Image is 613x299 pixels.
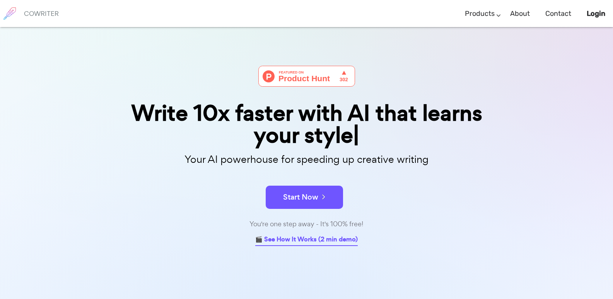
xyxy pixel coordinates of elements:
div: Write 10x faster with AI that learns your style [113,102,500,146]
a: Login [587,2,605,25]
a: Contact [545,2,571,25]
img: Cowriter - Your AI buddy for speeding up creative writing | Product Hunt [258,66,355,87]
a: 🎬 See How It Works (2 min demo) [255,234,358,246]
p: Your AI powerhouse for speeding up creative writing [113,151,500,168]
a: Products [465,2,495,25]
b: Login [587,9,605,18]
button: Start Now [266,186,343,209]
h6: COWRITER [24,10,59,17]
div: You're one step away - It's 100% free! [113,219,500,230]
a: About [510,2,530,25]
